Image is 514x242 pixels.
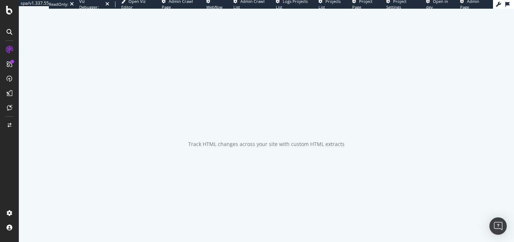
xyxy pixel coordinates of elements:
[206,4,223,10] span: Webflow
[489,217,507,235] div: Open Intercom Messenger
[188,141,345,148] div: Track HTML changes across your site with custom HTML extracts
[240,103,292,129] div: animation
[49,1,68,7] div: ReadOnly:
